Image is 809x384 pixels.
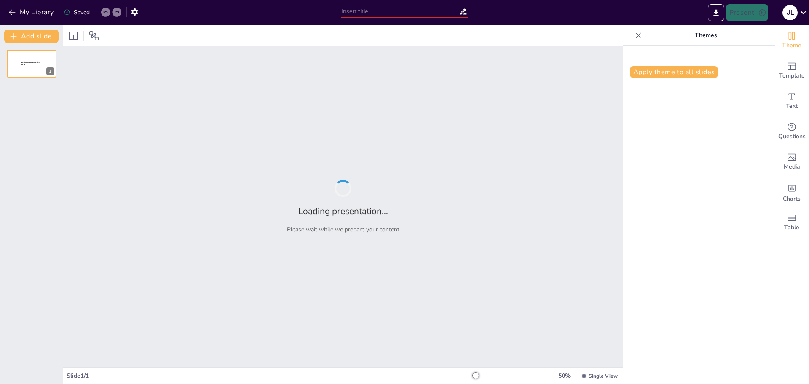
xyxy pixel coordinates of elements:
span: Media [784,162,800,172]
button: My Library [6,5,57,19]
div: Slide 1 / 1 [67,372,465,380]
h2: Loading presentation... [298,205,388,217]
button: Export to PowerPoint [708,4,724,21]
div: 1 [46,67,54,75]
span: Position [89,31,99,41]
div: Add images, graphics, shapes or video [775,147,809,177]
div: Get real-time input from your audience [775,116,809,147]
div: Add text boxes [775,86,809,116]
p: Please wait while we prepare your content [287,226,399,234]
div: j l [782,5,798,20]
div: Add a table [775,207,809,238]
span: Charts [783,194,801,204]
span: Questions [778,132,806,141]
div: Layout [67,29,80,43]
span: Single View [589,373,618,379]
div: Change the overall theme [775,25,809,56]
span: Text [786,102,798,111]
span: Table [784,223,799,232]
button: Add slide [4,30,59,43]
div: 50 % [554,372,574,380]
span: Template [779,71,805,81]
button: j l [782,4,798,21]
button: Present [726,4,768,21]
span: Theme [782,41,801,50]
p: Themes [645,25,766,46]
div: Add ready made slides [775,56,809,86]
span: Sendsteps presentation editor [21,61,40,66]
input: Insert title [341,5,459,18]
button: Apply theme to all slides [630,66,718,78]
div: Saved [64,8,90,16]
div: 1 [7,50,56,78]
div: Add charts and graphs [775,177,809,207]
